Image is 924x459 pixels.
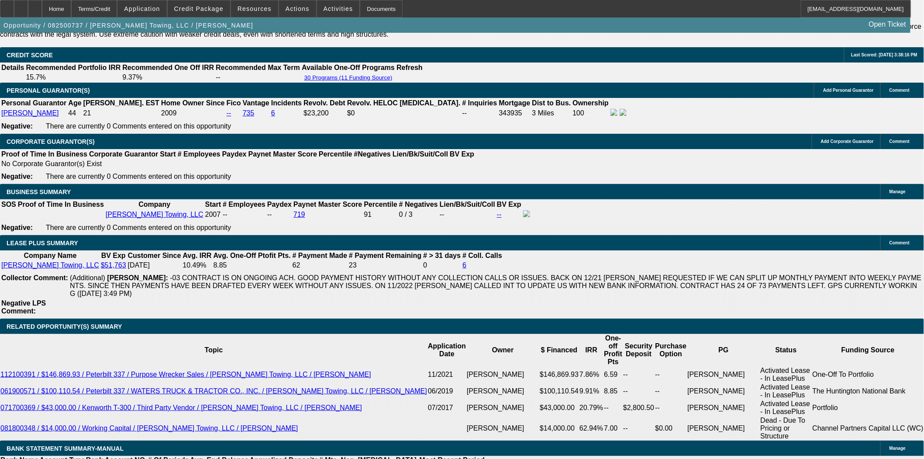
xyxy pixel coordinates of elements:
[124,5,160,12] span: Application
[138,201,170,208] b: Company
[271,99,302,107] b: Incidents
[462,108,497,118] td: --
[223,201,265,208] b: # Employees
[213,261,291,270] td: 8.85
[1,200,17,209] th: SOS
[161,109,177,117] span: 2009
[462,261,466,269] a: 6
[83,108,160,118] td: 21
[603,366,623,383] td: 6.59
[466,383,539,400] td: [PERSON_NAME]
[301,63,396,72] th: Available One-Off Programs
[223,211,228,218] span: --
[523,210,530,217] img: facebook-icon.png
[393,150,448,158] b: Lien/Bk/Suit/Coll
[462,99,497,107] b: # Inquiries
[271,109,275,117] a: 6
[205,210,221,219] td: 2007
[89,150,158,158] b: Corporate Guarantor
[890,139,910,144] span: Comment
[3,22,253,29] span: Opportunity / 082500737 / [PERSON_NAME] Towing, LLC / [PERSON_NAME]
[760,383,812,400] td: Activated Lease - In LeasePlus
[106,211,203,218] a: [PERSON_NAME] Towing, LLC
[399,211,438,219] div: 0 / 3
[497,211,502,218] a: --
[851,52,917,57] span: Last Scored: [DATE] 3:38:16 PM
[1,122,33,130] b: Negative:
[572,108,609,118] td: 100
[215,63,300,72] th: Recommended Max Term
[7,87,90,94] span: PERSONAL GUARANTOR(S)
[101,261,126,269] a: $51,763
[1,63,24,72] th: Details
[183,252,211,259] b: Avg. IRR
[128,261,182,270] td: [DATE]
[687,334,760,366] th: PG
[68,99,81,107] b: Age
[760,400,812,416] td: Activated Lease - In LeasePlus
[462,252,502,259] b: # Coll. Calls
[603,383,623,400] td: 8.85
[25,63,121,72] th: Recommended Portfolio IRR
[68,108,82,118] td: 44
[890,189,906,194] span: Manage
[812,366,924,383] td: One-Off To Portfolio
[603,416,623,441] td: 7.00
[1,173,33,180] b: Negative:
[364,201,397,208] b: Percentile
[655,334,687,366] th: Purchase Option
[286,5,310,12] span: Actions
[46,224,231,231] span: There are currently 0 Comments entered on this opportunity
[293,211,305,218] a: 719
[579,416,603,441] td: 62.94%
[603,400,623,416] td: --
[25,73,121,82] td: 15.7%
[423,252,461,259] b: # > 31 days
[890,446,906,451] span: Manage
[128,252,181,259] b: Customer Since
[7,323,122,330] span: RELATED OPPORTUNITY(S) SUMMARY
[1,261,99,269] a: [PERSON_NAME] Towing, LLC
[1,109,59,117] a: [PERSON_NAME]
[760,334,812,366] th: Status
[168,0,230,17] button: Credit Package
[231,0,278,17] button: Resources
[439,210,496,219] td: --
[450,150,474,158] b: BV Exp
[890,240,910,245] span: Comment
[107,274,168,282] b: [PERSON_NAME]:
[317,0,360,17] button: Activities
[687,366,760,383] td: [PERSON_NAME]
[0,424,298,432] a: 081800348 / $14,000.00 / Working Capital / [PERSON_NAME] Towing, LLC / [PERSON_NAME]
[0,387,427,395] a: 061900571 / $100,110.54 / Peterbilt 337 / WATERS TRUCK & TRACTOR CO., INC. / [PERSON_NAME] Towing...
[428,334,466,366] th: Application Date
[623,366,655,383] td: --
[497,201,521,208] b: BV Exp
[423,261,461,270] td: 0
[440,201,495,208] b: Lien/Bk/Suit/Coll
[205,201,221,208] b: Start
[1,299,46,315] b: Negative LPS Comment:
[687,383,760,400] td: [PERSON_NAME]
[238,5,272,12] span: Resources
[319,150,352,158] b: Percentile
[539,366,579,383] td: $146,869.93
[1,160,478,168] td: No Corporate Guarantor(s) Exist
[0,371,371,378] a: 112100391 / $146,869.93 / Peterbilt 337 / Purpose Wrecker Sales / [PERSON_NAME] Towing, LLC / [PE...
[7,240,78,247] span: LEASE PLUS SUMMARY
[267,201,292,208] b: Paydex
[1,274,68,282] b: Collector Comment:
[7,445,124,452] span: BANK STATEMENT SUMMARY-MANUAL
[466,366,539,383] td: [PERSON_NAME]
[428,366,466,383] td: 11/2021
[349,252,421,259] b: # Payment Remaining
[182,261,212,270] td: 10.49%
[466,416,539,441] td: [PERSON_NAME]
[324,5,353,12] span: Activities
[46,122,231,130] span: There are currently 0 Comments entered on this opportunity
[46,173,231,180] span: There are currently 0 Comments entered on this opportunity
[293,252,347,259] b: # Payment Made
[812,383,924,400] td: The Huntington National Bank
[214,252,291,259] b: Avg. One-Off Ptofit Pts.
[0,404,362,411] a: 071700369 / $43,000.00 / Kenworth T-300 / Third Party Vendor / [PERSON_NAME] Towing, LLC / [PERSO...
